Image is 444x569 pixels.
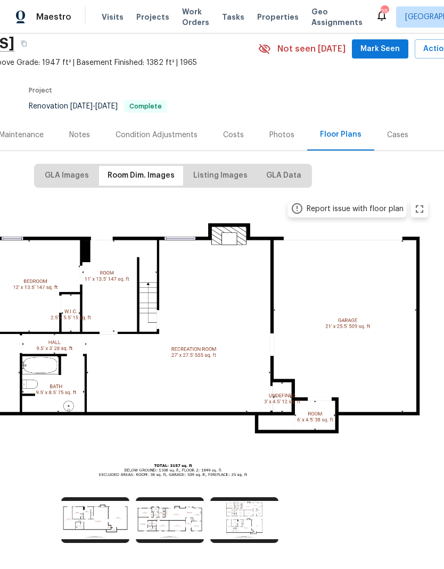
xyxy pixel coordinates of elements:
[381,6,388,17] div: 25
[311,6,363,28] span: Geo Assignments
[136,497,204,543] img: https://cabinet-assets.s3.amazonaws.com/production/storage/fb10bb62-73ae-4b0e-9aeb-7b4e2ecc2bc0.p...
[277,44,346,54] span: Not seen [DATE]
[45,169,89,182] span: GLA Images
[182,6,209,28] span: Work Orders
[185,166,256,186] button: Listing Images
[29,87,52,94] span: Project
[320,129,361,140] div: Floor Plans
[266,169,301,182] span: GLA Data
[136,12,169,22] span: Projects
[36,166,97,186] button: GLA Images
[95,103,118,110] span: [DATE]
[69,130,90,140] div: Notes
[36,12,71,22] span: Maestro
[29,103,167,110] span: Renovation
[223,130,244,140] div: Costs
[193,169,248,182] span: Listing Images
[387,130,408,140] div: Cases
[70,103,93,110] span: [DATE]
[102,12,124,22] span: Visits
[116,130,198,140] div: Condition Adjustments
[411,200,428,217] button: zoom in
[108,169,175,182] span: Room Dim. Images
[210,497,278,543] img: https://cabinet-assets.s3.amazonaws.com/production/storage/4bd3bf5f-7d5f-40c6-be58-293393bc4929.p...
[125,103,166,110] span: Complete
[269,130,294,140] div: Photos
[222,13,244,21] span: Tasks
[307,204,404,214] div: Report issue with floor plan
[99,166,183,186] button: Room Dim. Images
[14,34,34,53] button: Copy Address
[360,43,400,56] span: Mark Seen
[257,12,299,22] span: Properties
[352,39,408,59] button: Mark Seen
[258,166,310,186] button: GLA Data
[61,497,129,543] img: https://cabinet-assets.s3.amazonaws.com/production/storage/25a38c0e-8549-4b4b-8caf-5d6f074bcf61.p...
[70,103,118,110] span: -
